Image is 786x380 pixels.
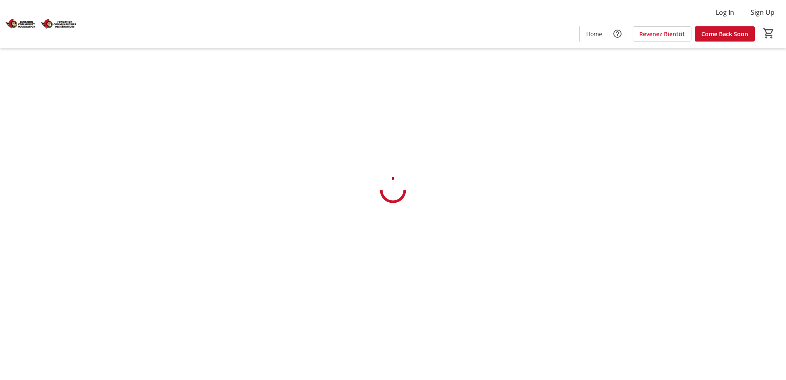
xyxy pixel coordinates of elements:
img: Senators Community Foundation's Logo [5,3,78,44]
span: Home [586,30,602,38]
span: Come Back Soon [701,30,748,38]
button: Sign Up [744,6,781,19]
a: Come Back Soon [695,26,755,42]
a: Revenez Bientôt [633,26,691,42]
button: Cart [761,26,776,41]
span: Log In [716,7,734,17]
span: Revenez Bientôt [639,30,685,38]
button: Help [609,25,626,42]
span: Sign Up [751,7,774,17]
button: Log In [709,6,741,19]
a: Home [580,26,609,42]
